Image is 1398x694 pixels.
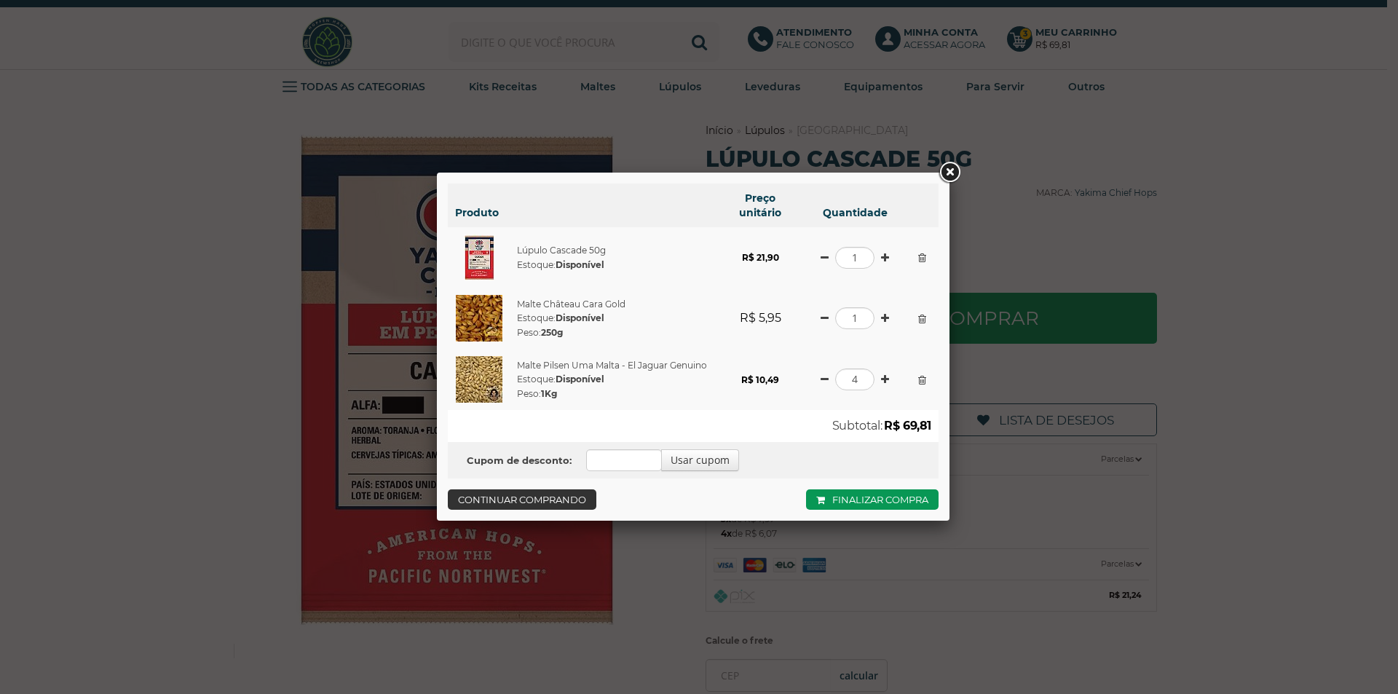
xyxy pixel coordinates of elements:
[556,374,604,385] strong: Disponível
[936,159,963,186] a: Close
[541,327,563,338] strong: 250g
[517,374,604,385] span: Estoque:
[806,489,939,510] a: Finalizar compra
[464,234,494,280] img: Lúpulo Cascade 50g
[811,205,899,220] h6: Quantidade
[456,356,502,403] img: Malte Pilsen Uma Malta - El Jaguar Genuino
[541,388,557,399] strong: 1Kg
[724,311,797,326] strong: R$ 5,95
[517,245,606,256] a: Lúpulo Cascade 50g
[884,419,931,433] strong: R$ 69,81
[448,489,596,510] a: Continuar comprando
[456,295,502,342] img: Malte Château Cara Gold
[517,359,707,370] a: Malte Pilsen Uma Malta - El Jaguar Genuino
[724,191,797,220] h6: Preço unitário
[517,298,625,309] a: Malte Château Cara Gold
[467,454,572,466] b: Cupom de desconto:
[517,312,604,323] span: Estoque:
[832,419,882,433] span: Subtotal:
[742,252,779,263] strong: R$ 21,90
[741,374,779,385] strong: R$ 10,49
[556,259,604,270] strong: Disponível
[517,327,563,338] span: Peso:
[556,312,604,323] strong: Disponível
[517,388,557,399] span: Peso:
[455,205,709,220] h6: Produto
[661,449,739,471] button: Usar cupom
[517,259,604,270] span: Estoque:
